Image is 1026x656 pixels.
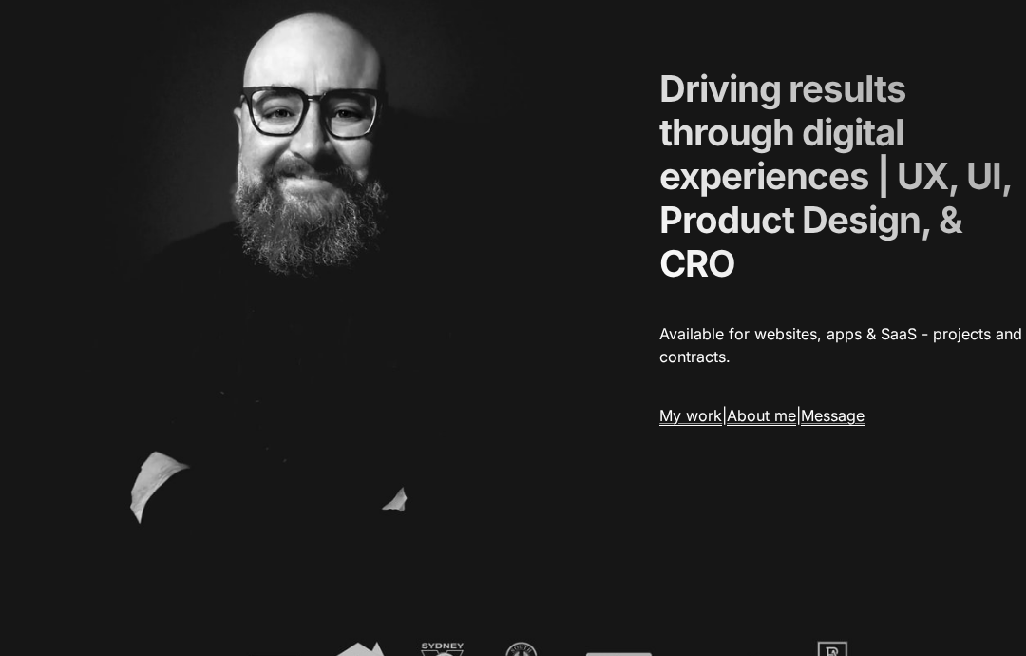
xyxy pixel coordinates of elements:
[657,319,1026,371] p: Available for websites, apps & SaaS - projects and contracts.
[657,64,1026,288] h1: Driving results through digital experiences | UX, UI, Product Design, & CRO
[659,406,722,426] a: My work
[801,406,864,426] a: Message
[657,401,1026,432] p: | |
[727,406,796,426] a: About me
